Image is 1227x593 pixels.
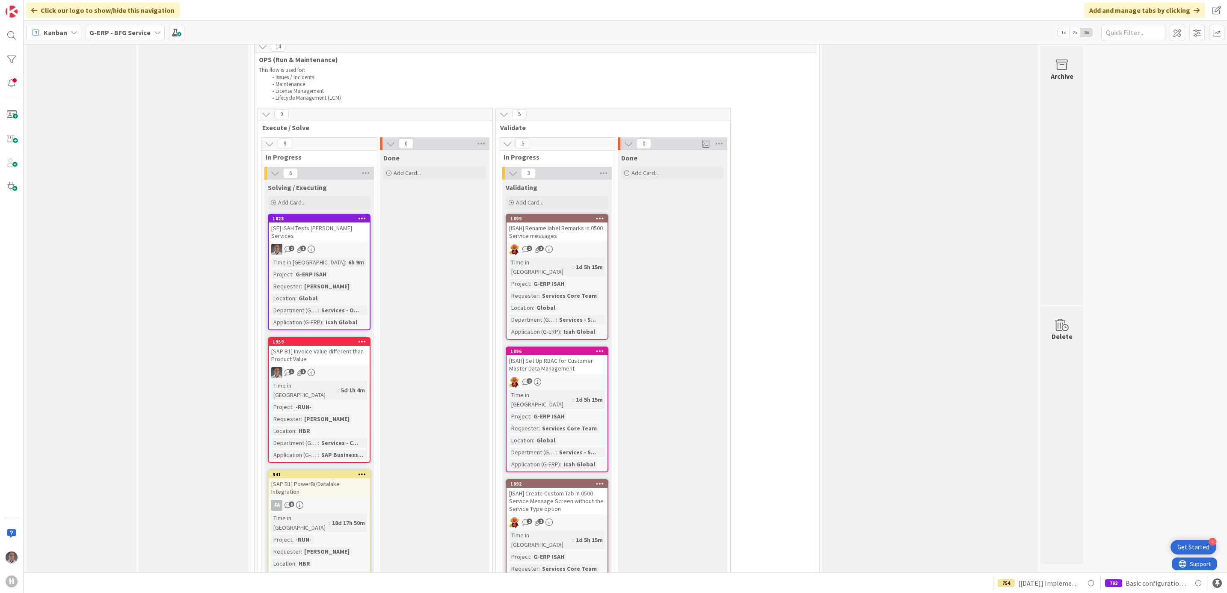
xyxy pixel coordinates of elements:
[516,139,530,149] span: 5
[259,55,805,64] span: OPS (Run & Maintenance)
[269,215,370,222] div: 1828
[509,327,560,336] div: Application (G-ERP)
[631,169,659,177] span: Add Card...
[509,303,533,312] div: Location
[6,575,18,587] div: H
[998,579,1015,587] div: 754
[345,258,346,267] span: :
[289,246,294,251] span: 2
[534,436,557,445] div: Global
[296,294,320,303] div: Global
[271,282,301,291] div: Requester
[1051,71,1073,81] div: Archive
[318,450,319,460] span: :
[510,216,608,222] div: 1899
[300,369,306,374] span: 1
[507,480,608,488] div: 1892
[533,436,534,445] span: :
[271,317,322,327] div: Application (G-ERP)
[1209,538,1216,546] div: 4
[271,381,338,400] div: Time in [GEOGRAPHIC_DATA]
[507,222,608,241] div: [ISAH] Rename label Remarks in 0500 Service messages
[512,109,527,119] span: 5
[269,471,370,478] div: 941
[301,547,302,556] span: :
[383,154,400,162] span: Done
[269,338,370,346] div: 1959
[506,183,537,192] span: Validating
[267,74,812,81] li: Issues / Incidents
[574,535,605,545] div: 1d 5h 15m
[509,291,539,300] div: Requester
[540,424,599,433] div: Services Core Team
[540,291,599,300] div: Services Core Team
[530,552,531,561] span: :
[509,460,560,469] div: Application (G-ERP)
[394,169,421,177] span: Add Card...
[269,244,370,255] div: PS
[271,294,295,303] div: Location
[300,246,306,251] span: 1
[509,552,530,561] div: Project
[637,139,651,149] span: 0
[1126,578,1186,588] span: Basic configuration Isah test environment HSG
[530,412,531,421] span: :
[262,123,482,132] span: Execute / Solve
[1177,543,1209,551] div: Get Started
[296,559,312,568] div: HBR
[516,199,543,206] span: Add Card...
[509,436,533,445] div: Location
[561,327,597,336] div: Isah Global
[319,305,361,315] div: Services - O...
[509,390,572,409] div: Time in [GEOGRAPHIC_DATA]
[259,67,812,74] p: This flow is used for:
[339,385,367,395] div: 5d 1h 4m
[292,270,293,279] span: :
[278,139,292,149] span: 9
[531,279,566,288] div: G-ERP ISAH
[527,378,532,384] span: 2
[539,424,540,433] span: :
[295,294,296,303] span: :
[531,412,566,421] div: G-ERP ISAH
[507,377,608,388] div: LC
[273,216,370,222] div: 1828
[509,531,572,549] div: Time in [GEOGRAPHIC_DATA]
[538,246,544,251] span: 1
[293,270,329,279] div: G-ERP ISAH
[500,123,720,132] span: Validate
[271,258,345,267] div: Time in [GEOGRAPHIC_DATA]
[302,414,352,424] div: [PERSON_NAME]
[271,305,318,315] div: Department (G-ERP)
[268,337,370,463] a: 1959[SAP B1] Invoice Value different than Product ValuePSTime in [GEOGRAPHIC_DATA]:5d 1h 4mProjec...
[507,244,608,255] div: LC
[322,317,323,327] span: :
[561,460,597,469] div: Isah Global
[506,214,608,340] a: 1899[ISAH] Rename label Remarks in 0500 Service messagesLCTime in [GEOGRAPHIC_DATA]:1d 5h 15mProj...
[319,450,365,460] div: SAP Business...
[271,367,282,378] img: PS
[18,1,39,12] span: Support
[278,199,305,206] span: Add Card...
[271,450,318,460] div: Application (G-ERP)
[271,426,295,436] div: Location
[319,571,360,580] div: Services - S...
[1171,540,1216,554] div: Open Get Started checklist, remaining modules: 4
[521,168,536,178] span: 3
[560,460,561,469] span: :
[574,395,605,404] div: 1d 5h 15m
[295,559,296,568] span: :
[507,347,608,355] div: 1896
[271,547,301,556] div: Requester
[266,153,366,161] span: In Progress
[301,282,302,291] span: :
[302,547,352,556] div: [PERSON_NAME]
[621,154,637,162] span: Done
[269,346,370,365] div: [SAP B1] Invoice Value different than Product Value
[527,519,532,524] span: 2
[556,315,557,324] span: :
[269,471,370,497] div: 941[SAP B1] PowerBi/Datalake Integration
[271,270,292,279] div: Project
[507,517,608,528] div: LC
[271,500,282,511] div: FA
